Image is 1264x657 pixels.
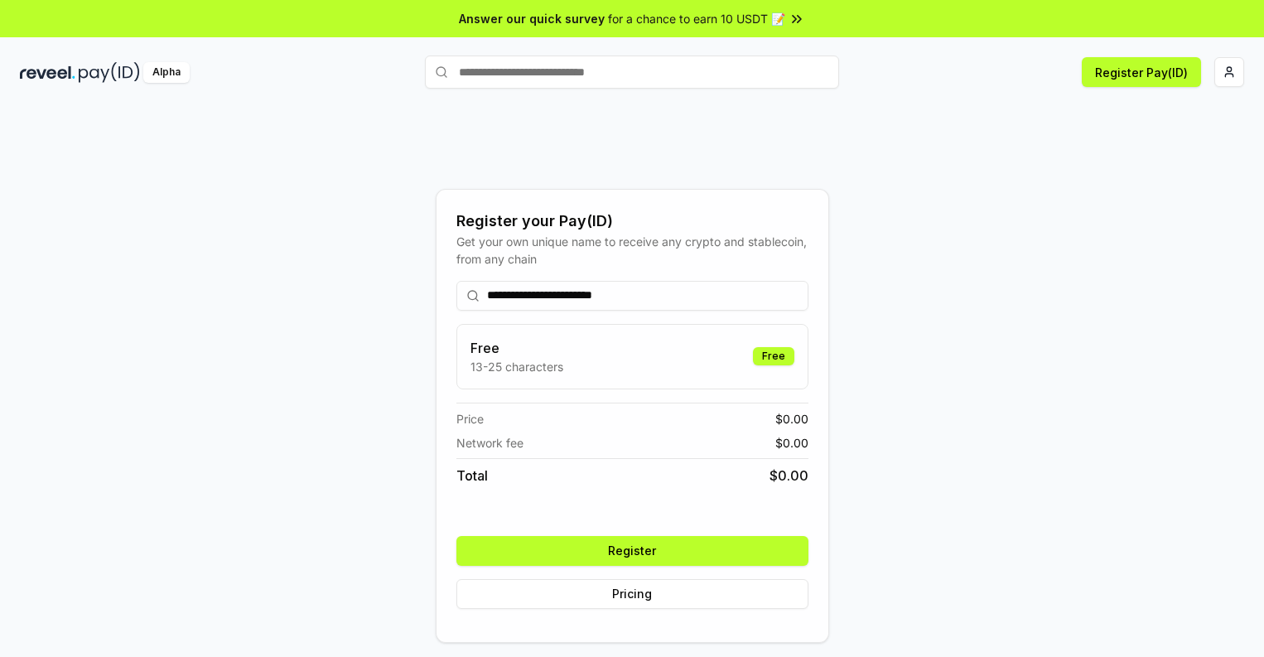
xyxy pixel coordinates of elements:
[456,410,484,428] span: Price
[470,338,563,358] h3: Free
[470,358,563,375] p: 13-25 characters
[775,410,808,428] span: $ 0.00
[456,536,808,566] button: Register
[456,466,488,486] span: Total
[456,210,808,233] div: Register your Pay(ID)
[456,434,523,452] span: Network fee
[1082,57,1201,87] button: Register Pay(ID)
[456,579,808,609] button: Pricing
[775,434,808,452] span: $ 0.00
[20,62,75,83] img: reveel_dark
[459,10,605,27] span: Answer our quick survey
[608,10,785,27] span: for a chance to earn 10 USDT 📝
[79,62,140,83] img: pay_id
[753,347,794,365] div: Free
[456,233,808,268] div: Get your own unique name to receive any crypto and stablecoin, from any chain
[769,466,808,486] span: $ 0.00
[143,62,190,83] div: Alpha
